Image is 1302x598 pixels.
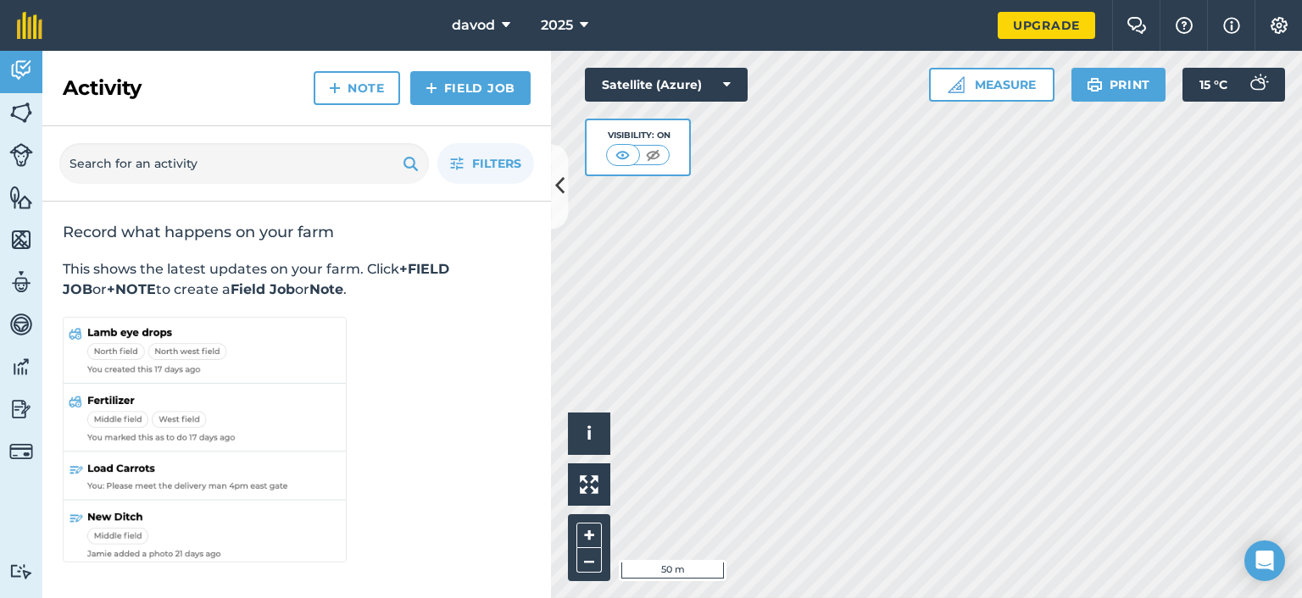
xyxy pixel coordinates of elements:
img: svg+xml;base64,PHN2ZyB4bWxucz0iaHR0cDovL3d3dy53My5vcmcvMjAwMC9zdmciIHdpZHRoPSIxNCIgaGVpZ2h0PSIyNC... [426,78,437,98]
a: Note [314,71,400,105]
a: Upgrade [998,12,1095,39]
img: svg+xml;base64,PD94bWwgdmVyc2lvbj0iMS4wIiBlbmNvZGluZz0idXRmLTgiPz4KPCEtLSBHZW5lcmF0b3I6IEFkb2JlIE... [9,269,33,295]
input: Search for an activity [59,143,429,184]
img: Four arrows, one pointing top left, one top right, one bottom right and the last bottom left [580,475,598,494]
img: svg+xml;base64,PD94bWwgdmVyc2lvbj0iMS4wIiBlbmNvZGluZz0idXRmLTgiPz4KPCEtLSBHZW5lcmF0b3I6IEFkb2JlIE... [9,143,33,167]
span: i [587,423,592,444]
img: svg+xml;base64,PHN2ZyB4bWxucz0iaHR0cDovL3d3dy53My5vcmcvMjAwMC9zdmciIHdpZHRoPSI1NiIgaGVpZ2h0PSI2MC... [9,227,33,252]
img: svg+xml;base64,PHN2ZyB4bWxucz0iaHR0cDovL3d3dy53My5vcmcvMjAwMC9zdmciIHdpZHRoPSI1NiIgaGVpZ2h0PSI2MC... [9,100,33,125]
img: A cog icon [1269,17,1289,34]
img: svg+xml;base64,PD94bWwgdmVyc2lvbj0iMS4wIiBlbmNvZGluZz0idXRmLTgiPz4KPCEtLSBHZW5lcmF0b3I6IEFkb2JlIE... [9,396,33,422]
button: – [576,548,602,573]
strong: Note [309,281,343,297]
img: svg+xml;base64,PHN2ZyB4bWxucz0iaHR0cDovL3d3dy53My5vcmcvMjAwMC9zdmciIHdpZHRoPSI1NiIgaGVpZ2h0PSI2MC... [9,185,33,210]
img: svg+xml;base64,PD94bWwgdmVyc2lvbj0iMS4wIiBlbmNvZGluZz0idXRmLTgiPz4KPCEtLSBHZW5lcmF0b3I6IEFkb2JlIE... [9,58,33,83]
button: Filters [437,143,534,184]
img: fieldmargin Logo [17,12,42,39]
button: i [568,413,610,455]
div: Open Intercom Messenger [1244,540,1285,581]
img: Ruler icon [948,76,965,93]
h2: Record what happens on your farm [63,222,531,242]
img: svg+xml;base64,PD94bWwgdmVyc2lvbj0iMS4wIiBlbmNvZGluZz0idXRmLTgiPz4KPCEtLSBHZW5lcmF0b3I6IEFkb2JlIE... [9,563,33,579]
img: svg+xml;base64,PD94bWwgdmVyc2lvbj0iMS4wIiBlbmNvZGluZz0idXRmLTgiPz4KPCEtLSBHZW5lcmF0b3I6IEFkb2JlIE... [9,354,33,379]
strong: Field Job [231,281,295,297]
p: This shows the latest updates on your farm. Click or to create a or . [63,259,531,300]
img: svg+xml;base64,PD94bWwgdmVyc2lvbj0iMS4wIiBlbmNvZGluZz0idXRmLTgiPz4KPCEtLSBHZW5lcmF0b3I6IEFkb2JlIE... [1241,68,1275,102]
span: 2025 [541,15,573,36]
img: svg+xml;base64,PHN2ZyB4bWxucz0iaHR0cDovL3d3dy53My5vcmcvMjAwMC9zdmciIHdpZHRoPSIxOSIgaGVpZ2h0PSIyNC... [1087,75,1103,95]
button: + [576,523,602,548]
span: davod [452,15,495,36]
div: Visibility: On [606,129,670,142]
button: Measure [929,68,1054,102]
img: svg+xml;base64,PHN2ZyB4bWxucz0iaHR0cDovL3d3dy53My5vcmcvMjAwMC9zdmciIHdpZHRoPSIxNyIgaGVpZ2h0PSIxNy... [1223,15,1240,36]
img: svg+xml;base64,PHN2ZyB4bWxucz0iaHR0cDovL3d3dy53My5vcmcvMjAwMC9zdmciIHdpZHRoPSI1MCIgaGVpZ2h0PSI0MC... [643,147,664,163]
img: svg+xml;base64,PD94bWwgdmVyc2lvbj0iMS4wIiBlbmNvZGluZz0idXRmLTgiPz4KPCEtLSBHZW5lcmF0b3I6IEFkb2JlIE... [9,440,33,463]
strong: +NOTE [107,281,156,297]
img: svg+xml;base64,PD94bWwgdmVyc2lvbj0iMS4wIiBlbmNvZGluZz0idXRmLTgiPz4KPCEtLSBHZW5lcmF0b3I6IEFkb2JlIE... [9,312,33,337]
span: Filters [472,154,521,173]
h2: Activity [63,75,142,102]
img: svg+xml;base64,PHN2ZyB4bWxucz0iaHR0cDovL3d3dy53My5vcmcvMjAwMC9zdmciIHdpZHRoPSIxNCIgaGVpZ2h0PSIyNC... [329,78,341,98]
img: svg+xml;base64,PHN2ZyB4bWxucz0iaHR0cDovL3d3dy53My5vcmcvMjAwMC9zdmciIHdpZHRoPSIxOSIgaGVpZ2h0PSIyNC... [403,153,419,174]
button: Satellite (Azure) [585,68,748,102]
img: A question mark icon [1174,17,1194,34]
img: Two speech bubbles overlapping with the left bubble in the forefront [1127,17,1147,34]
img: svg+xml;base64,PHN2ZyB4bWxucz0iaHR0cDovL3d3dy53My5vcmcvMjAwMC9zdmciIHdpZHRoPSI1MCIgaGVpZ2h0PSI0MC... [612,147,633,163]
span: 15 ° C [1199,68,1227,102]
a: Field Job [410,71,531,105]
button: 15 °C [1182,68,1285,102]
button: Print [1071,68,1166,102]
